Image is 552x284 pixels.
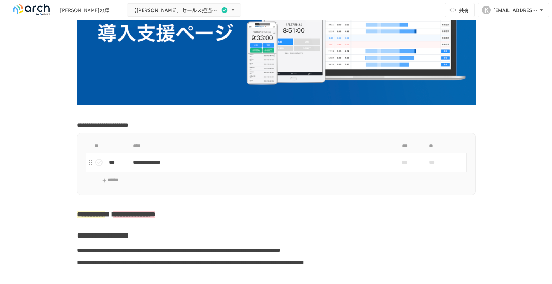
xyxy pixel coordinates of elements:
img: logo-default@2x-9cf2c760.svg [9,4,54,16]
table: task table [86,139,467,172]
button: 【[PERSON_NAME]／セールス担当】[PERSON_NAME]の[PERSON_NAME]_導入支援サポート [127,3,241,17]
div: [PERSON_NAME]の郷 [60,6,109,14]
button: 共有 [445,3,475,17]
button: K[EMAIL_ADDRESS][DOMAIN_NAME] [478,3,549,17]
button: status [92,155,106,170]
div: [EMAIL_ADDRESS][DOMAIN_NAME] [493,6,538,15]
span: 共有 [459,6,469,14]
div: K [482,6,491,14]
span: 【[PERSON_NAME]／セールス担当】[PERSON_NAME]の[PERSON_NAME]_導入支援サポート [131,6,219,15]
